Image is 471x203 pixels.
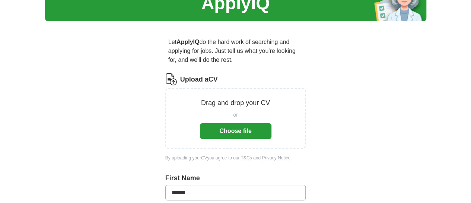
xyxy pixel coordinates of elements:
strong: ApplyIQ [176,39,199,45]
p: Let do the hard work of searching and applying for jobs. Just tell us what you're looking for, an... [165,35,306,67]
a: T&Cs [241,155,252,161]
label: Upload a CV [180,74,218,85]
a: Privacy Notice [262,155,290,161]
span: or [233,111,238,119]
img: CV Icon [165,73,177,85]
button: Choose file [200,123,271,139]
p: Drag and drop your CV [201,98,270,108]
div: By uploading your CV you agree to our and . [165,155,306,161]
label: First Name [165,173,306,183]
